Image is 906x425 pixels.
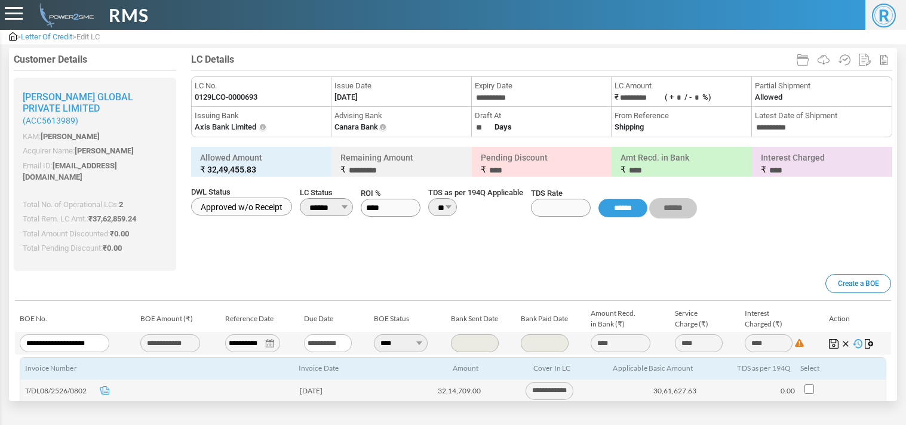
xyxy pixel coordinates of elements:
small: ₹ 32,49,455.83 [200,164,323,175]
td: 32,14,709.00 [394,380,486,402]
span: TDS Rate [531,187,591,199]
td: Amount Recd. in Bank (₹) [586,306,670,332]
span: LC Amount [615,80,748,92]
span: LC Status [300,187,353,199]
th: Select [796,358,882,380]
span: DWL Status [191,186,292,198]
h4: LC Details [191,54,892,65]
span: RMS [109,2,149,29]
span: From Reference [615,110,748,122]
span: R [872,4,896,27]
span: Draft At [475,110,608,122]
span: LC No. [195,80,328,92]
label: [DATE] [334,91,358,103]
th: Applicable Basic Amount [575,358,698,380]
p: Total Amount Discounted: [23,228,167,240]
p: Total Pending Discount: [23,242,167,254]
td: Bank Sent Date [446,306,516,332]
span: Partial Shipment [755,80,889,92]
td: Action [824,306,891,332]
h2: [PERSON_NAME] Global Private Limited [23,91,167,126]
p: Email ID: [23,160,167,183]
td: Interest Charged (₹) [740,306,824,332]
label: 0129LCO-0000693 [195,91,257,103]
img: Save Changes [829,339,839,349]
span: Issuing Bank [195,110,328,122]
span: TDS as per 194Q Applicable [428,187,523,199]
span: [PERSON_NAME] [75,146,134,155]
img: Info [378,123,388,133]
h6: Remaining Amount [334,150,469,178]
label: Allowed [755,91,782,103]
span: ₹ [110,229,129,238]
p: Total No. of Operational LCs: [23,199,167,211]
label: Shipping [615,121,644,133]
label: ( + / - %) [665,93,711,101]
input: ( +/ -%) [674,91,684,104]
th: Invoice Date [294,358,392,380]
th: TDS as per 194Q [698,358,796,380]
td: BOE No. [15,306,136,332]
td: BOE Amount (₹) [136,306,220,332]
span: [EMAIL_ADDRESS][DOMAIN_NAME] [23,161,117,182]
td: 0.00 [701,380,800,402]
p: Acquirer Name: [23,145,167,157]
label: Approved w/o Receipt [191,198,292,215]
span: ₹ [761,165,766,174]
h4: Customer Details [14,54,176,65]
td: [DATE] [295,380,394,402]
td: Service Charge (₹) [670,306,740,332]
td: 30,61,627.63 [578,380,701,402]
h6: Pending Discount [475,150,609,178]
span: ₹ [103,244,122,252]
th: Amount [392,358,484,380]
td: Due Date [299,306,369,332]
td: Bank Paid Date [516,306,586,332]
span: ₹ [340,165,346,174]
span: Expiry Date [475,80,608,92]
h6: Amt Recd. in Bank [615,150,749,178]
strong: Days [495,122,512,131]
img: invoice-icon.svg [100,386,109,395]
span: ₹ [621,165,626,174]
img: Map Invoices [865,339,874,349]
span: Issue Date [334,80,468,92]
span: 0.00 [107,244,122,252]
label: Axis Bank Limited [195,121,256,133]
span: ₹ [481,165,486,174]
span: ROI % [361,187,420,199]
span: ₹ [88,214,136,223]
small: (ACC5613989) [23,116,167,126]
th: Cover In LC [483,358,575,380]
img: Cancel Changes [841,339,850,349]
span: Latest Date of Shipment [755,110,889,122]
img: admin [35,3,94,27]
p: Total Rem. LC Amt.: [23,213,167,225]
th: Invoice Number [20,358,294,380]
h6: Interest Charged [755,150,889,178]
a: Create a BOE [825,274,891,293]
td: BOE Status [369,306,446,332]
span: 37,62,859.24 [93,214,136,223]
li: ₹ [612,77,751,107]
td: Reference Date [220,306,299,332]
img: Info [258,123,268,133]
span: Letter Of Credit [21,32,72,41]
span: 0.00 [114,229,129,238]
h6: Allowed Amount [194,150,328,177]
img: Difference: 0 [795,338,804,347]
span: Edit LC [76,32,100,41]
img: History [853,339,862,349]
span: 2 [119,200,123,209]
p: KAM: [23,131,167,143]
input: ( +/ -%) [692,91,702,104]
span: T/DL08/2526/0802 [25,386,97,396]
label: Canara Bank [334,121,378,133]
span: [PERSON_NAME] [41,132,100,141]
img: admin [9,32,17,41]
span: Advising Bank [334,110,468,122]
